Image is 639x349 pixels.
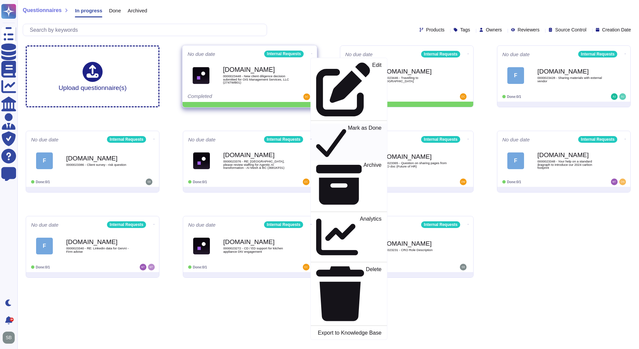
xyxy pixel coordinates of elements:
span: 0000023446 - Travelling to [GEOGRAPHIC_DATA] [380,76,447,83]
b: [DOMAIN_NAME] [380,240,447,247]
span: 0000023386 - Client survey - risk question [66,163,133,166]
div: Internal Requests [107,221,146,228]
div: Internal Requests [421,51,460,57]
button: user [1,330,19,345]
img: user [619,179,626,185]
img: Logo [193,152,210,169]
span: No due date [502,52,530,57]
b: [DOMAIN_NAME] [66,239,133,245]
img: user [460,93,467,100]
span: 0000023376 - RE: [GEOGRAPHIC_DATA], please review staffing for Agentic AI transformation - AI Mes... [223,160,290,169]
span: Questionnaires [23,8,61,13]
div: Upload questionnaire(s) [58,62,127,91]
p: Analytics [360,216,382,258]
img: Logo [193,67,210,84]
span: Archived [128,8,147,13]
div: Internal Requests [578,136,617,143]
p: Mark as Done [348,125,382,159]
span: 0000023365 - Question on sharing pages from a CxO doc (Future of HR) [380,161,447,168]
div: Completed [187,94,270,100]
span: 0000023348 - Your help on a standard âragraph to introduce our 2024 carbon footprint [537,160,604,169]
p: Export to Knowledge Base [318,330,381,336]
span: No due date [188,222,216,227]
span: Done: 0/1 [507,180,521,184]
a: Export to Knowledge Base [311,328,387,337]
span: 0000023448 - New client diligence decision submitted for OIS Management Services, LLC (2747WB01) [223,75,290,84]
span: Products [426,27,444,32]
div: Internal Requests [421,221,460,228]
div: Internal Requests [264,136,303,143]
b: [DOMAIN_NAME] [223,67,290,73]
span: 0000023272 - CD / ED support for kitchen appliance DtV engagement [223,247,290,253]
div: Internal Requests [578,51,617,57]
a: Archive [311,160,387,209]
span: Done [109,8,121,13]
b: [DOMAIN_NAME] [537,152,604,158]
span: Source Control [555,27,586,32]
div: Internal Requests [107,136,146,143]
img: user [611,93,618,100]
span: Done: 0/1 [193,265,207,269]
a: Analytics [311,215,387,259]
a: Edit [311,61,387,118]
span: No due date [187,51,215,56]
span: Creation Date [602,27,631,32]
a: Mark as Done [311,123,387,160]
span: Reviewers [518,27,539,32]
div: Internal Requests [264,50,304,57]
div: F [36,238,53,254]
img: user [619,93,626,100]
span: No due date [31,137,58,142]
img: user [146,179,152,185]
span: 0000023231 - CRO Role Description [380,248,447,252]
b: [DOMAIN_NAME] [223,152,290,158]
img: user [303,94,310,100]
img: user [303,179,309,185]
b: [DOMAIN_NAME] [223,239,290,245]
div: F [507,152,524,169]
img: user [460,264,467,270]
img: Logo [193,238,210,254]
span: Done: 0/1 [507,95,521,99]
div: F [507,67,524,84]
span: Done: 0/1 [36,180,50,184]
span: Owners [486,27,502,32]
span: Done: 0/1 [193,180,207,184]
a: Delete [311,265,387,323]
p: Delete [366,267,382,321]
b: [DOMAIN_NAME] [380,153,447,160]
p: Edit [372,63,382,117]
div: 9+ [10,318,14,322]
b: [DOMAIN_NAME] [537,68,604,75]
p: Archive [364,162,382,208]
span: No due date [31,222,58,227]
span: Done: 0/1 [36,265,50,269]
img: user [303,264,309,270]
span: 0000023428 - Sharing materials with external vendor [537,76,604,83]
img: user [611,179,618,185]
span: No due date [502,137,530,142]
span: Tags [460,27,470,32]
div: Internal Requests [264,221,303,228]
b: [DOMAIN_NAME] [380,68,447,75]
img: user [148,264,155,270]
span: No due date [345,52,373,57]
div: F [36,152,53,169]
span: No due date [188,137,216,142]
div: Internal Requests [421,136,460,143]
img: user [140,264,146,270]
img: user [460,179,467,185]
span: In progress [75,8,102,13]
span: 0000023340 - RE: Linkedin data for GenAI - Firm advise [66,247,133,253]
b: [DOMAIN_NAME] [66,155,133,161]
img: user [3,332,15,344]
input: Search by keywords [26,24,267,36]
